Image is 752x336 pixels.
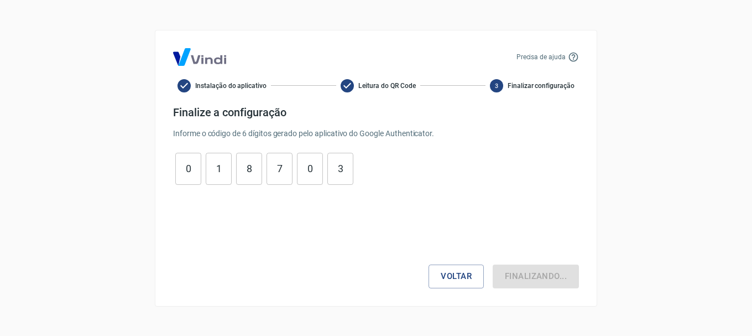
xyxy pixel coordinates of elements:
p: Informe o código de 6 dígitos gerado pelo aplicativo do Google Authenticator. [173,128,579,139]
span: Leitura do QR Code [358,81,415,91]
span: Finalizar configuração [508,81,575,91]
span: Instalação do aplicativo [195,81,267,91]
img: Logo Vind [173,48,226,66]
text: 3 [495,82,498,89]
h4: Finalize a configuração [173,106,579,119]
button: Voltar [429,265,484,288]
p: Precisa de ajuda [516,52,566,62]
